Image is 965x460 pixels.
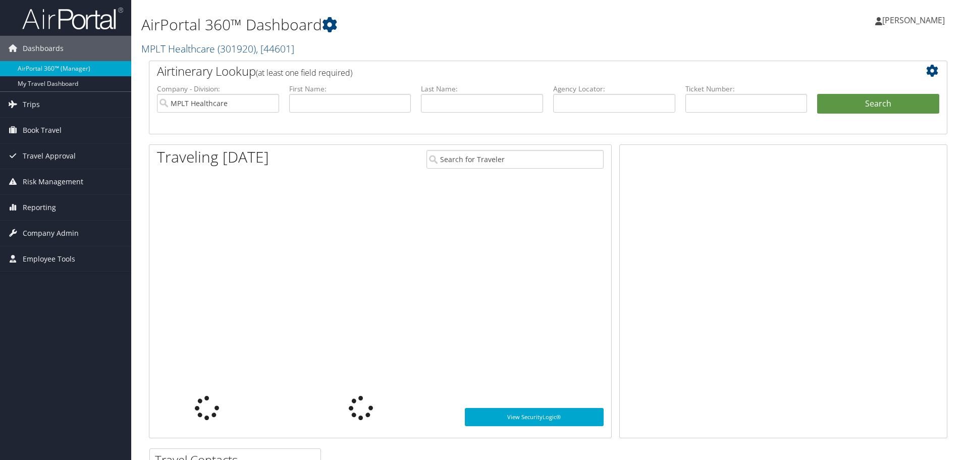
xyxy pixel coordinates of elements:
[817,94,939,114] button: Search
[426,150,604,169] input: Search for Traveler
[218,42,256,56] span: ( 301920 )
[141,14,684,35] h1: AirPortal 360™ Dashboard
[157,84,279,94] label: Company - Division:
[23,143,76,169] span: Travel Approval
[157,63,873,80] h2: Airtinerary Lookup
[23,36,64,61] span: Dashboards
[685,84,808,94] label: Ticket Number:
[553,84,675,94] label: Agency Locator:
[465,408,604,426] a: View SecurityLogic®
[256,67,352,78] span: (at least one field required)
[421,84,543,94] label: Last Name:
[23,195,56,220] span: Reporting
[882,15,945,26] span: [PERSON_NAME]
[23,246,75,272] span: Employee Tools
[23,92,40,117] span: Trips
[141,42,294,56] a: MPLT Healthcare
[23,118,62,143] span: Book Travel
[875,5,955,35] a: [PERSON_NAME]
[289,84,411,94] label: First Name:
[23,169,83,194] span: Risk Management
[256,42,294,56] span: , [ 44601 ]
[23,221,79,246] span: Company Admin
[157,146,269,168] h1: Traveling [DATE]
[22,7,123,30] img: airportal-logo.png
